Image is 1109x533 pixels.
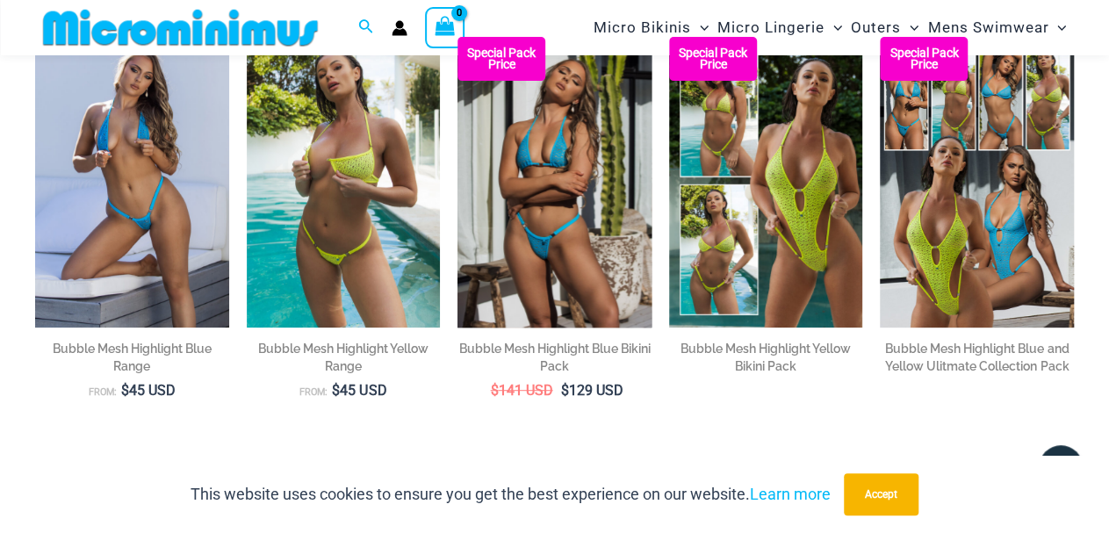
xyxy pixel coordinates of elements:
a: Bubble Mesh Ultimate (2) Bubble Mesh Highlight Blue 309 Tri Top 469 Thong 05Bubble Mesh Highlight... [457,37,652,328]
nav: Site Navigation [587,3,1074,53]
h2: Bubble Mesh Highlight Yellow Bikini Pack [669,340,863,375]
a: Micro BikinisMenu ToggleMenu Toggle [589,5,713,50]
span: Menu Toggle [691,5,709,50]
h2: Bubble Mesh Highlight Blue Range [35,340,229,375]
button: Accept [844,473,918,515]
span: Outers [851,5,901,50]
a: Bubble Mesh Highlight Yellow Bikini Pack [669,340,863,381]
span: From: [299,386,328,398]
span: $ [121,382,129,399]
a: Bubble Mesh Ultimate (3) Bubble Mesh Highlight Yellow 309 Tri Top 469 Thong 05Bubble Mesh Highlig... [669,37,863,328]
span: From: [89,386,117,398]
span: $ [490,382,498,399]
img: Bubble Mesh Ultimate (4) [880,37,1074,328]
b: Special Pack Price [669,47,757,70]
bdi: 129 USD [560,382,623,399]
a: Mens SwimwearMenu ToggleMenu Toggle [923,5,1070,50]
a: Bubble Mesh Highlight Yellow 323 Underwire Top 469 Thong 02Bubble Mesh Highlight Yellow 323 Under... [247,37,441,328]
a: Bubble Mesh Highlight Blue Range [35,340,229,381]
bdi: 45 USD [332,382,386,399]
a: Bubble Mesh Ultimate (4) Bubble Mesh Highlight Yellow 323 Underwire Top 469 Thong 03Bubble Mesh H... [880,37,1074,328]
img: Bubble Mesh Highlight Blue 309 Tri Top 469 Thong 05 [457,37,652,328]
img: MM SHOP LOGO FLAT [36,8,325,47]
a: Bubble Mesh Highlight Blue and Yellow Ulitmate Collection Pack [880,340,1074,381]
h2: Bubble Mesh Highlight Yellow Range [247,340,441,375]
span: $ [332,382,340,399]
span: Micro Bikinis [594,5,691,50]
img: Bubble Mesh Highlight Yellow 323 Underwire Top 469 Thong 02 [247,37,441,328]
a: Search icon link [358,17,374,39]
a: View Shopping Cart, empty [425,7,465,47]
a: OutersMenu ToggleMenu Toggle [846,5,923,50]
span: Menu Toggle [1048,5,1066,50]
img: Bubble Mesh Highlight Blue 309 Tri Top 421 Micro 05 [35,37,229,328]
img: Bubble Mesh Ultimate (3) [669,37,863,328]
a: Bubble Mesh Highlight Blue Bikini Pack [457,340,652,381]
b: Special Pack Price [457,47,545,70]
a: Micro LingerieMenu ToggleMenu Toggle [713,5,846,50]
span: Mens Swimwear [927,5,1048,50]
span: $ [560,382,568,399]
bdi: 45 USD [121,382,176,399]
a: Account icon link [392,20,407,36]
span: Menu Toggle [825,5,842,50]
a: Learn more [750,485,831,503]
span: Micro Lingerie [717,5,825,50]
h2: Bubble Mesh Highlight Blue and Yellow Ulitmate Collection Pack [880,340,1074,375]
b: Special Pack Price [880,47,968,70]
p: This website uses cookies to ensure you get the best experience on our website. [191,481,831,508]
a: Bubble Mesh Highlight Blue 309 Tri Top 421 Micro 05Bubble Mesh Highlight Blue 309 Tri Top 421 Mic... [35,37,229,328]
bdi: 141 USD [490,382,552,399]
h2: Bubble Mesh Highlight Blue Bikini Pack [457,340,652,375]
a: Bubble Mesh Highlight Yellow Range [247,340,441,381]
span: Menu Toggle [901,5,918,50]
